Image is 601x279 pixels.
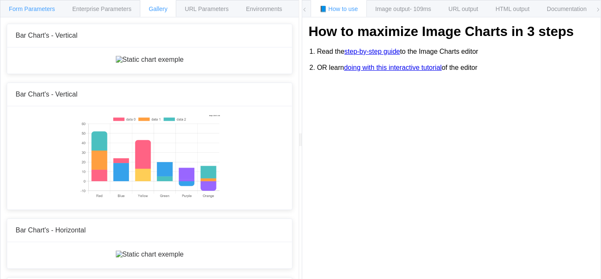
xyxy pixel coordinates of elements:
span: Gallery [149,6,167,12]
img: Static chart exemple [116,56,184,64]
span: Form Parameters [9,6,55,12]
span: URL output [448,6,478,12]
h1: How to maximize Image Charts in 3 steps [309,24,594,39]
span: 📘 How to use [320,6,358,12]
span: Enterprise Parameters [72,6,131,12]
span: Image output [375,6,431,12]
img: Static chart exemple [79,115,220,199]
span: Environments [246,6,282,12]
span: - 109ms [410,6,432,12]
li: Read the to the Image Charts editor [317,44,594,60]
li: OR learn of the editor [317,60,594,76]
img: Static chart exemple [116,251,184,258]
span: Bar Chart's - Vertical [16,91,77,98]
span: Documentation [547,6,587,12]
span: HTML output [496,6,530,12]
span: Bar Chart's - Vertical [16,32,77,39]
a: doing with this interactive tutorial [344,64,442,72]
a: step-by-step guide [344,48,400,55]
span: URL Parameters [185,6,229,12]
span: Bar Chart's - Horizontal [16,227,86,234]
